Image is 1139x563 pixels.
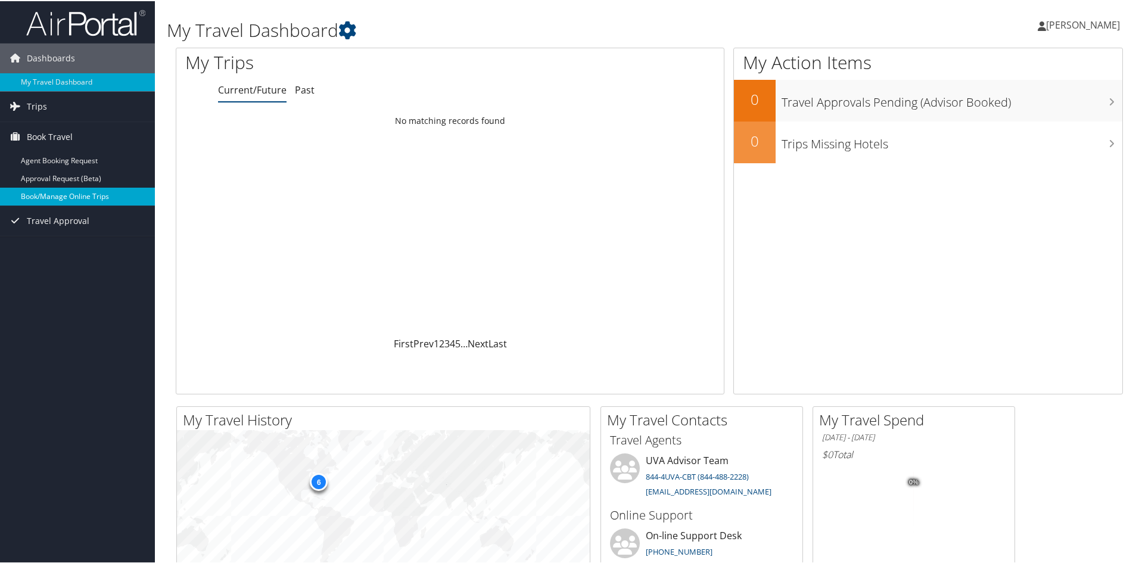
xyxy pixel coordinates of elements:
[176,109,724,130] td: No matching records found
[734,130,776,150] h2: 0
[455,336,460,349] a: 5
[26,8,145,36] img: airportal-logo.png
[185,49,487,74] h1: My Trips
[646,545,712,556] a: [PHONE_NUMBER]
[607,409,802,429] h2: My Travel Contacts
[734,79,1122,120] a: 0Travel Approvals Pending (Advisor Booked)
[610,431,793,447] h3: Travel Agents
[646,485,771,496] a: [EMAIL_ADDRESS][DOMAIN_NAME]
[909,478,919,485] tspan: 0%
[413,336,434,349] a: Prev
[782,87,1122,110] h3: Travel Approvals Pending (Advisor Booked)
[1038,6,1132,42] a: [PERSON_NAME]
[1046,17,1120,30] span: [PERSON_NAME]
[444,336,450,349] a: 3
[610,506,793,522] h3: Online Support
[646,470,749,481] a: 844-4UVA-CBT (844-488-2228)
[450,336,455,349] a: 4
[394,336,413,349] a: First
[27,42,75,72] span: Dashboards
[822,431,1006,442] h6: [DATE] - [DATE]
[822,447,1006,460] h6: Total
[782,129,1122,151] h3: Trips Missing Hotels
[434,336,439,349] a: 1
[819,409,1014,429] h2: My Travel Spend
[27,205,89,235] span: Travel Approval
[734,88,776,108] h2: 0
[734,120,1122,162] a: 0Trips Missing Hotels
[295,82,315,95] a: Past
[27,121,73,151] span: Book Travel
[488,336,507,349] a: Last
[734,49,1122,74] h1: My Action Items
[310,472,328,490] div: 6
[460,336,468,349] span: …
[604,452,799,501] li: UVA Advisor Team
[183,409,590,429] h2: My Travel History
[27,91,47,120] span: Trips
[468,336,488,349] a: Next
[439,336,444,349] a: 2
[822,447,833,460] span: $0
[167,17,810,42] h1: My Travel Dashboard
[218,82,287,95] a: Current/Future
